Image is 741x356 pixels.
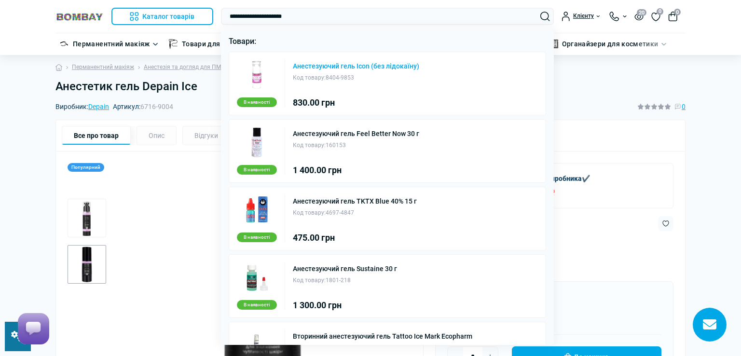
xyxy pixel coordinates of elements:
img: Товари для тату [168,39,178,49]
img: Перманентний макіяж [59,39,69,49]
img: Анестезуючий гель Feel Better Now 30 г [242,127,272,157]
a: Анестезуючий гель TKTX Blue 40% 15 г [293,198,417,205]
span: Код товару: [293,142,326,149]
button: 0 [668,12,678,21]
img: Анестезуючий гель Icon (без лідокаїну) [242,60,272,90]
a: Анестезуючий гель Sustaine 30 г [293,265,397,272]
span: 0 [674,9,681,15]
div: 1801-218 [293,276,397,285]
div: 3125-3521 [293,343,472,353]
a: Перманентний макіяж [73,39,150,49]
div: В наявності [237,165,277,175]
span: 0 [657,8,663,15]
div: 1 400.00 грн [293,166,419,175]
span: Код товару: [293,209,326,216]
div: 8404-9853 [293,73,419,82]
div: 475.00 грн [293,233,417,242]
span: Код товару: [293,277,326,284]
img: Анестезуючий гель Sustaine 30 г [242,262,272,292]
a: Анестезуючий гель Icon (без лідокаїну) [293,63,419,69]
div: 830.00 грн [293,98,419,107]
a: Вторинний анестезуючий гель Tattoo Ice Mark Ecopharm [293,333,472,340]
div: 4697-4847 [293,208,417,218]
span: Код товару: [293,74,326,81]
img: Анестезуючий гель TKTX Blue 40% 15 г [242,195,272,225]
button: Search [540,12,550,21]
span: Код товару: [293,344,326,351]
button: 20 [634,12,644,20]
p: Товари: [229,35,547,48]
a: Товари для тату [182,39,236,49]
div: 160153 [293,141,419,150]
a: Органайзери для косметики [562,39,659,49]
div: В наявності [237,300,277,310]
img: BOMBAY [55,12,104,21]
div: В наявності [237,233,277,242]
a: 0 [651,11,660,22]
button: Каталог товарів [111,8,213,25]
div: 1 300.00 грн [293,301,397,310]
span: 20 [637,9,646,16]
div: В наявності [237,97,277,107]
a: Анестезуючий гель Feel Better Now 30 г [293,130,419,137]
